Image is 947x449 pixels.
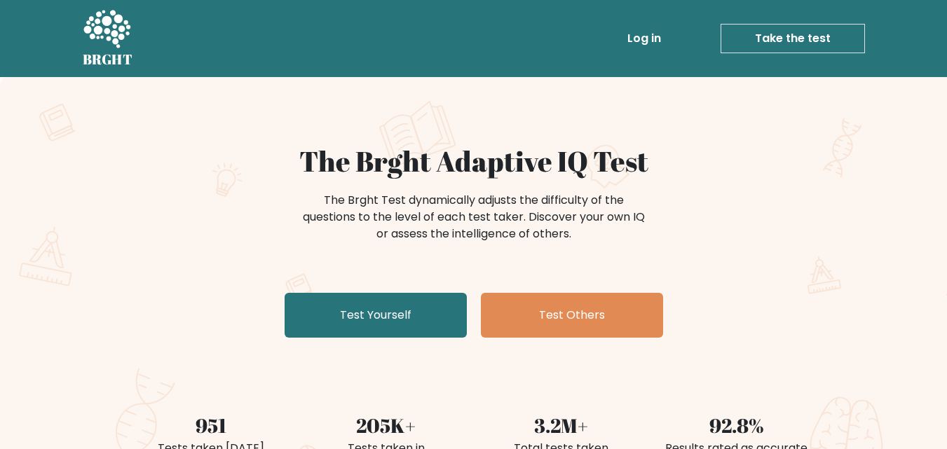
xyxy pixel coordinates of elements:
[132,144,816,178] h1: The Brght Adaptive IQ Test
[83,51,133,68] h5: BRGHT
[482,410,641,440] div: 3.2M+
[658,410,816,440] div: 92.8%
[83,6,133,71] a: BRGHT
[299,192,649,242] div: The Brght Test dynamically adjusts the difficulty of the questions to the level of each test take...
[481,293,663,338] a: Test Others
[721,24,865,53] a: Take the test
[285,293,467,338] a: Test Yourself
[622,25,667,53] a: Log in
[307,410,465,440] div: 205K+
[132,410,290,440] div: 951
